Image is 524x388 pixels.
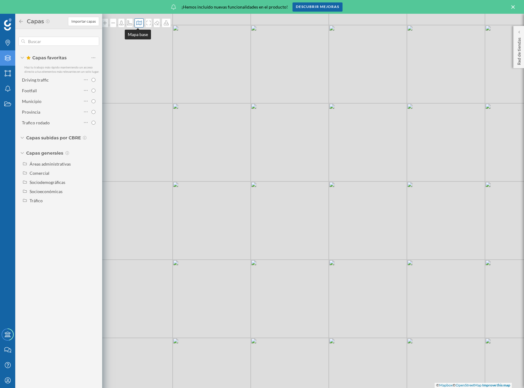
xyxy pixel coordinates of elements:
img: Geoblink Logo [4,18,12,31]
p: Red de tiendas [516,35,522,65]
h2: Capas [24,16,45,26]
div: Driving traffic [22,77,49,82]
div: Footfall [22,88,37,93]
span: Capas subidas por CBRE [26,135,81,141]
div: Provincia [22,109,40,115]
div: Áreas administrativas [30,161,71,167]
div: Trafico rodado [22,120,50,125]
div: © © [435,383,512,388]
span: Haz tu trabajo más rápido manteniendo un acceso directo a tus elementos más relevantes en un solo... [24,65,99,73]
a: Mapbox [439,383,453,387]
a: OpenStreetMap [456,383,482,387]
div: Mapa base [125,30,151,39]
span: Importar capas [71,19,96,24]
span: Soporte [12,4,34,10]
span: ¡Hemos incluido nuevas funcionalidades en el producto! [181,4,288,10]
span: Capas generales [26,150,63,156]
div: Sociodemográficas [30,180,65,185]
a: Improve this map [482,383,510,387]
div: Socioeconómicas [30,189,63,194]
div: Comercial [30,170,49,176]
div: Municipio [22,99,41,104]
span: Capas favoritas [26,55,66,61]
div: Tráfico [30,198,43,203]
